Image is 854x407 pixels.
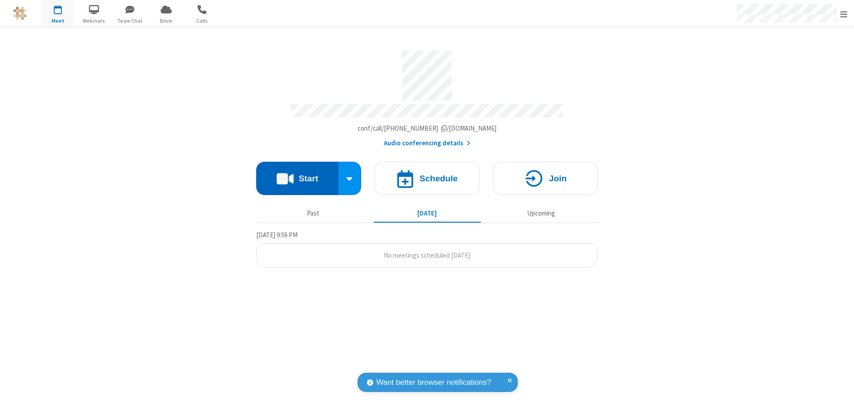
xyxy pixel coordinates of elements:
[374,205,481,222] button: [DATE]
[256,162,338,195] button: Start
[260,205,367,222] button: Past
[13,7,27,20] img: QA Selenium DO NOT DELETE OR CHANGE
[376,377,491,388] span: Want better browser notifications?
[298,174,318,183] h4: Start
[549,174,567,183] h4: Join
[384,251,470,259] span: No meetings scheduled [DATE]
[77,17,111,25] span: Webinars
[358,124,497,132] span: Copy my meeting room link
[256,231,298,239] span: [DATE] 9:56 PM
[41,17,75,25] span: Meet
[487,205,595,222] button: Upcoming
[384,138,471,148] button: Audio conferencing details
[338,162,362,195] div: Start conference options
[185,17,219,25] span: Calls
[256,44,598,148] section: Account details
[358,124,497,134] button: Copy my meeting room linkCopy my meeting room link
[113,17,147,25] span: Team Chat
[256,230,598,268] section: Today's Meetings
[493,162,598,195] button: Join
[375,162,479,195] button: Schedule
[419,174,458,183] h4: Schedule
[149,17,183,25] span: Drive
